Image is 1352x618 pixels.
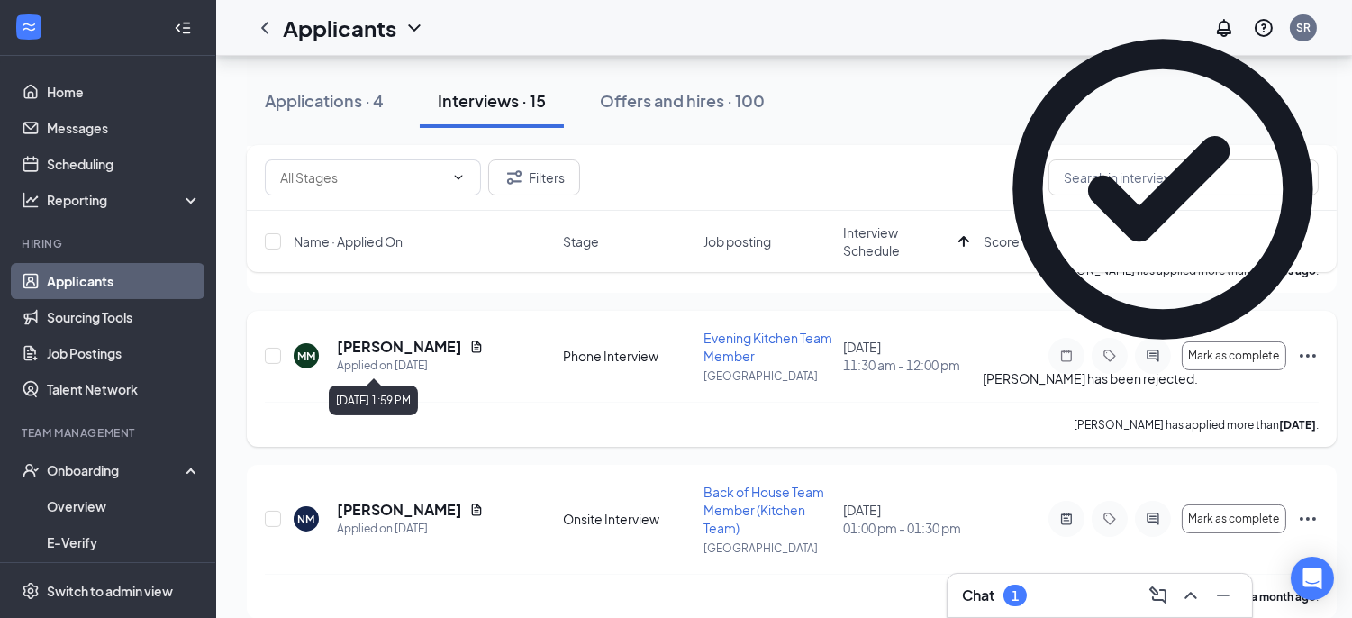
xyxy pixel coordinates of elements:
div: Open Intercom Messenger [1291,557,1334,600]
a: E-Verify [47,524,201,560]
svg: WorkstreamLogo [20,18,38,36]
svg: Analysis [22,191,40,209]
span: Back of House Team Member (Kitchen Team) [703,484,824,536]
span: Job posting [703,232,771,250]
svg: Document [469,340,484,354]
div: Onsite Interview [563,510,693,528]
div: Applications · 4 [265,89,384,112]
a: Home [47,74,201,110]
span: 11:30 am - 12:00 pm [843,356,973,374]
div: MM [297,349,315,364]
div: 1 [1012,588,1019,604]
span: Name · Applied On [294,232,403,250]
div: Reporting [47,191,202,209]
div: Applied on [DATE] [337,357,484,375]
a: Onboarding Documents [47,560,201,596]
div: [DATE] [843,338,973,374]
svg: ChevronUp [1180,585,1202,606]
div: Applied on [DATE] [337,520,484,538]
div: Switch to admin view [47,582,173,600]
div: Offers and hires · 100 [600,89,765,112]
p: [GEOGRAPHIC_DATA] [703,541,833,556]
div: Team Management [22,425,197,441]
div: [DATE] 1:59 PM [329,386,418,415]
svg: Ellipses [1297,508,1319,530]
button: ChevronUp [1176,581,1205,610]
a: Talent Network [47,371,201,407]
svg: ChevronLeft [254,17,276,39]
svg: ChevronDown [451,170,466,185]
svg: ChevronDown [404,17,425,39]
h5: [PERSON_NAME] [337,337,462,357]
div: Phone Interview [563,347,693,365]
div: NM [298,512,315,527]
svg: ComposeMessage [1148,585,1169,606]
div: Interviews · 15 [438,89,546,112]
span: Evening Kitchen Team Member [703,330,832,364]
h5: [PERSON_NAME] [337,500,462,520]
div: [PERSON_NAME] has been rejected. [983,369,1198,388]
button: ComposeMessage [1144,581,1173,610]
a: Scheduling [47,146,201,182]
a: Messages [47,110,201,146]
svg: ActiveNote [1056,512,1077,526]
span: 01:00 pm - 01:30 pm [843,519,973,537]
div: [DATE] [843,501,973,537]
button: Filter Filters [488,159,580,195]
svg: CheckmarkCircle [983,9,1343,369]
svg: Collapse [174,19,192,37]
svg: Minimize [1212,585,1234,606]
p: [PERSON_NAME] has applied more than . [1074,417,1319,432]
svg: ArrowUp [953,231,975,252]
svg: Settings [22,582,40,600]
div: Onboarding [47,461,186,479]
svg: Document [469,503,484,517]
p: [GEOGRAPHIC_DATA] [703,368,833,384]
span: Interview Schedule [843,223,951,259]
a: Job Postings [47,335,201,371]
button: Minimize [1209,581,1238,610]
b: [DATE] [1279,418,1316,432]
h3: Chat [962,586,994,605]
svg: Tag [1099,512,1121,526]
a: Overview [47,488,201,524]
svg: UserCheck [22,461,40,479]
svg: Filter [504,167,525,188]
svg: ActiveChat [1142,512,1164,526]
span: Stage [563,232,599,250]
b: a month ago [1251,590,1316,604]
h1: Applicants [283,13,396,43]
a: Sourcing Tools [47,299,201,335]
input: All Stages [280,168,444,187]
span: Mark as complete [1188,513,1279,525]
button: Mark as complete [1182,504,1286,533]
a: Applicants [47,263,201,299]
div: Hiring [22,236,197,251]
